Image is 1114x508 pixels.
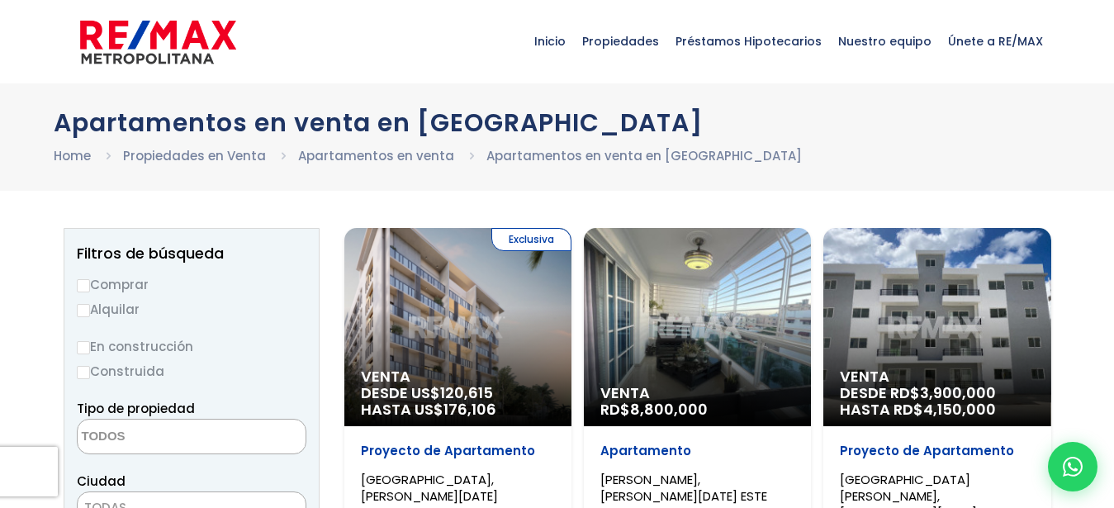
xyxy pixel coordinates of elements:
input: Alquilar [77,304,90,317]
p: Apartamento [600,443,794,459]
span: 120,615 [440,382,493,403]
span: HASTA RD$ [840,401,1034,418]
h2: Filtros de búsqueda [77,245,306,262]
label: En construcción [77,336,306,357]
label: Comprar [77,274,306,295]
a: Home [54,147,91,164]
span: [PERSON_NAME], [PERSON_NAME][DATE] ESTE [600,471,767,505]
p: Proyecto de Apartamento [361,443,555,459]
textarea: Search [78,420,238,455]
img: remax-metropolitana-logo [80,17,236,67]
span: 176,106 [443,399,496,420]
span: HASTA US$ [361,401,555,418]
span: Propiedades [574,17,667,66]
span: 8,800,000 [630,399,708,420]
input: En construcción [77,341,90,354]
a: Apartamentos en venta [298,147,454,164]
li: Apartamentos en venta en [GEOGRAPHIC_DATA] [486,145,802,166]
span: Tipo de propiedad [77,400,195,417]
label: Alquilar [77,299,306,320]
span: 3,900,000 [920,382,996,403]
span: Venta [840,368,1034,385]
h1: Apartamentos en venta en [GEOGRAPHIC_DATA] [54,108,1061,137]
span: DESDE RD$ [840,385,1034,418]
span: 4,150,000 [923,399,996,420]
input: Construida [77,366,90,379]
span: Ciudad [77,472,126,490]
span: RD$ [600,399,708,420]
p: Proyecto de Apartamento [840,443,1034,459]
span: Préstamos Hipotecarios [667,17,830,66]
span: Venta [361,368,555,385]
input: Comprar [77,279,90,292]
span: [GEOGRAPHIC_DATA], [PERSON_NAME][DATE] [361,471,498,505]
span: Inicio [526,17,574,66]
span: Exclusiva [491,228,571,251]
a: Propiedades en Venta [123,147,266,164]
span: Venta [600,385,794,401]
label: Construida [77,361,306,382]
span: Nuestro equipo [830,17,940,66]
span: DESDE US$ [361,385,555,418]
span: Únete a RE/MAX [940,17,1051,66]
